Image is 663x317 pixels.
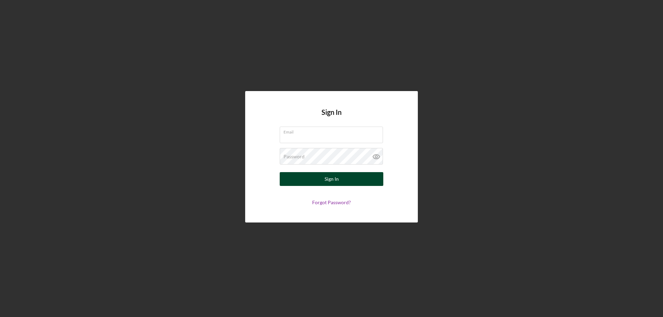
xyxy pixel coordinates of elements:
div: Sign In [325,172,339,186]
button: Sign In [280,172,383,186]
h4: Sign In [321,108,342,127]
label: Email [284,127,383,135]
a: Forgot Password? [312,199,351,205]
label: Password [284,154,305,159]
